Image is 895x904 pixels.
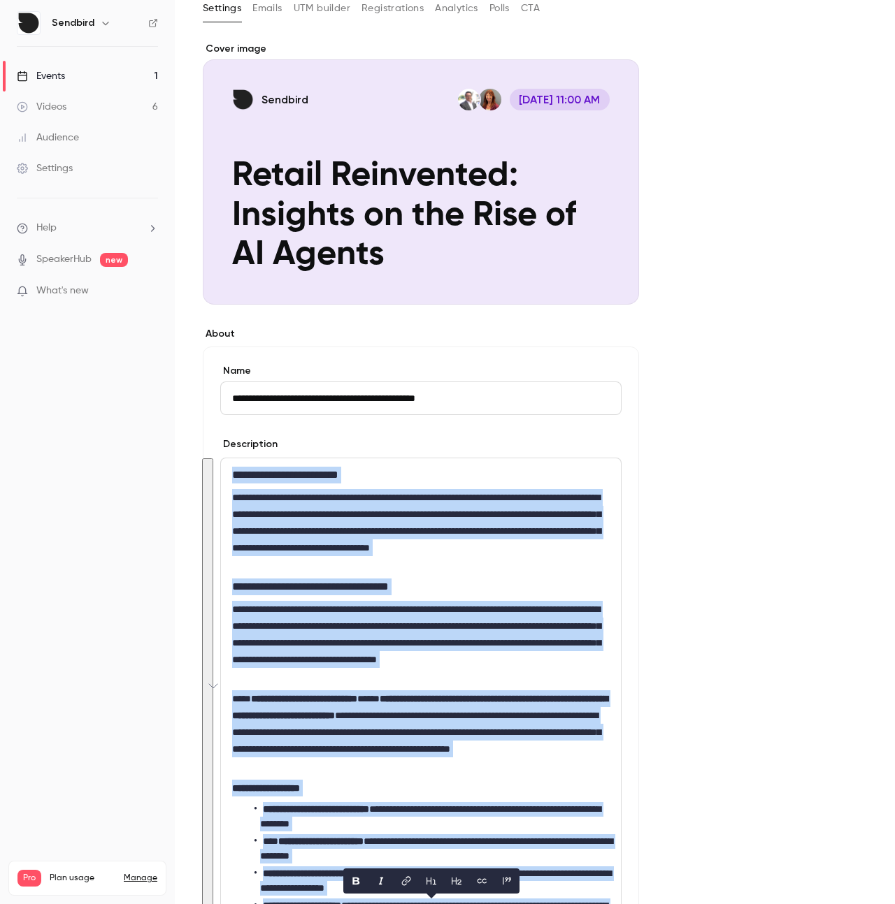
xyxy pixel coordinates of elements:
[203,42,639,56] label: Cover image
[17,161,73,175] div: Settings
[203,42,639,305] section: Cover image
[220,437,278,451] label: Description
[17,69,65,83] div: Events
[17,870,41,887] span: Pro
[124,873,157,884] a: Manage
[496,870,518,892] button: blockquote
[220,364,622,378] label: Name
[141,285,158,298] iframe: Noticeable Trigger
[50,873,115,884] span: Plan usage
[345,870,367,892] button: bold
[17,131,79,145] div: Audience
[395,870,417,892] button: link
[36,221,57,235] span: Help
[203,327,639,341] label: About
[17,12,40,34] img: Sendbird
[370,870,392,892] button: italic
[52,16,94,30] h6: Sendbird
[17,221,158,235] li: help-dropdown-opener
[36,252,92,267] a: SpeakerHub
[100,253,128,267] span: new
[36,284,89,298] span: What's new
[17,100,66,114] div: Videos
